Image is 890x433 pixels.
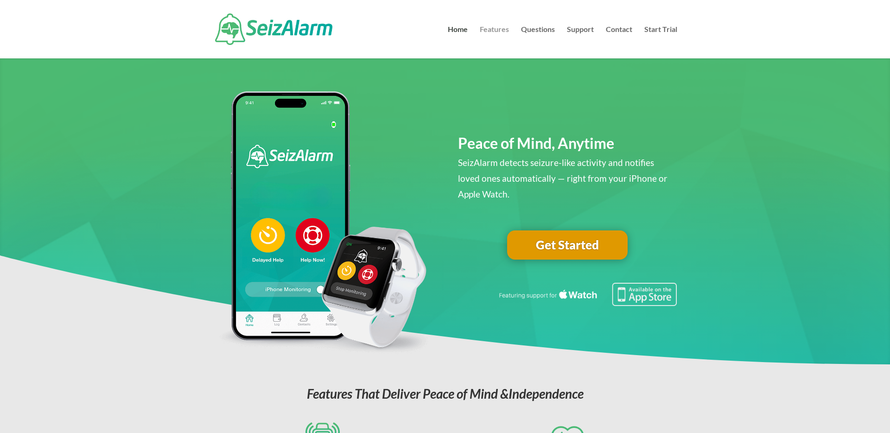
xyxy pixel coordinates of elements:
[458,157,667,199] span: SeizAlarm detects seizure-like activity and notifies loved ones automatically — right from your i...
[497,283,677,306] img: Seizure detection available in the Apple App Store.
[521,26,555,58] a: Questions
[458,134,614,152] span: Peace of Mind, Anytime
[480,26,509,58] a: Features
[448,26,468,58] a: Home
[567,26,594,58] a: Support
[507,230,628,260] a: Get Started
[213,91,432,355] img: seizalarm-apple-devices
[509,386,584,401] span: Independence
[606,26,632,58] a: Contact
[644,26,677,58] a: Start Trial
[215,13,332,45] img: SeizAlarm
[307,386,584,401] em: Features That Deliver Peace of Mind &
[497,297,677,308] a: Featuring seizure detection support for the Apple Watch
